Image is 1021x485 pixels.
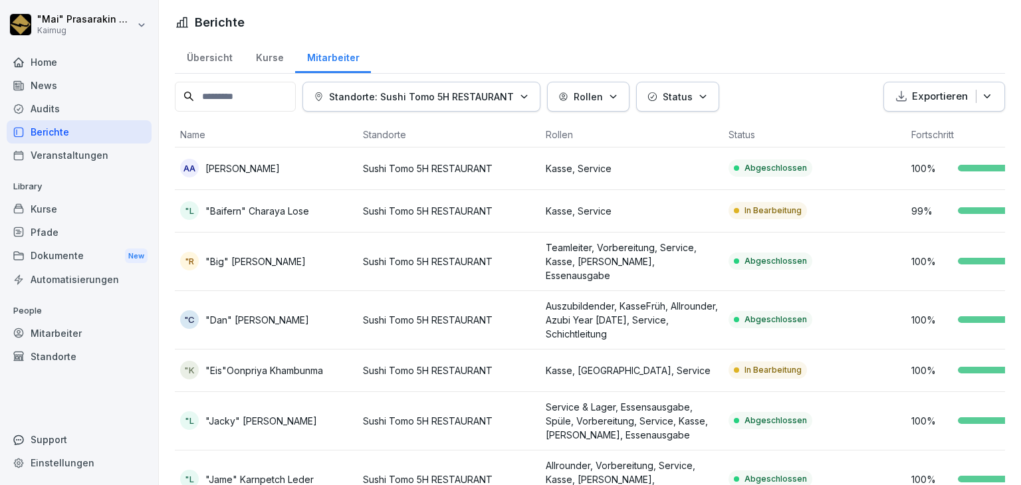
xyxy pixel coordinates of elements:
[7,197,152,221] a: Kurse
[744,255,807,267] p: Abgeschlossen
[205,363,323,377] p: "Eis"Oonpriya Khambunma
[180,361,199,379] div: "K
[911,313,951,327] p: 100 %
[911,414,951,428] p: 100 %
[363,204,535,218] p: Sushi Tomo 5H RESTAURANT
[363,313,535,327] p: Sushi Tomo 5H RESTAURANT
[180,252,199,270] div: "R
[546,204,718,218] p: Kasse, Service
[7,428,152,451] div: Support
[195,13,245,31] h1: Berichte
[363,161,535,175] p: Sushi Tomo 5H RESTAURANT
[205,254,306,268] p: "Big" [PERSON_NAME]
[546,363,718,377] p: Kasse, [GEOGRAPHIC_DATA], Service
[912,89,968,104] p: Exportieren
[7,244,152,268] a: DokumenteNew
[546,161,718,175] p: Kasse, Service
[7,176,152,197] p: Library
[180,411,199,430] div: "L
[574,90,603,104] p: Rollen
[7,120,152,144] a: Berichte
[546,241,718,282] p: Teamleiter, Vorbereitung, Service, Kasse, [PERSON_NAME], Essenausgabe
[7,144,152,167] a: Veranstaltungen
[663,90,693,104] p: Status
[744,364,802,376] p: In Bearbeitung
[37,14,134,25] p: "Mai" Prasarakin Natechnanok
[911,204,951,218] p: 99 %
[7,451,152,474] a: Einstellungen
[7,97,152,120] a: Audits
[295,39,371,73] a: Mitarbeiter
[363,414,535,428] p: Sushi Tomo 5H RESTAURANT
[744,415,807,427] p: Abgeschlossen
[744,205,802,217] p: In Bearbeitung
[7,74,152,97] a: News
[175,39,244,73] a: Übersicht
[205,161,280,175] p: [PERSON_NAME]
[7,268,152,291] a: Automatisierungen
[723,122,906,147] th: Status
[180,310,199,329] div: "C
[302,82,540,112] button: Standorte: Sushi Tomo 5H RESTAURANT
[546,299,718,341] p: Auszubildender, KasseFrüh, Allrounder, Azubi Year [DATE], Service, Schichtleitung
[175,122,358,147] th: Name
[636,82,719,112] button: Status
[547,82,629,112] button: Rollen
[180,201,199,220] div: "L
[180,159,199,177] div: AA
[7,244,152,268] div: Dokumente
[244,39,295,73] a: Kurse
[205,414,317,428] p: "Jacky" [PERSON_NAME]
[744,473,807,485] p: Abgeschlossen
[7,50,152,74] a: Home
[37,26,134,35] p: Kaimug
[7,221,152,244] a: Pfade
[125,248,148,264] div: New
[358,122,540,147] th: Standorte
[363,363,535,377] p: Sushi Tomo 5H RESTAURANT
[883,82,1005,112] button: Exportieren
[911,363,951,377] p: 100 %
[744,162,807,174] p: Abgeschlossen
[911,161,951,175] p: 100 %
[363,254,535,268] p: Sushi Tomo 5H RESTAURANT
[546,400,718,442] p: Service & Lager, Essensausgabe, Spüle, Vorbereitung, Service, Kasse, [PERSON_NAME], Essenausgabe
[7,322,152,345] a: Mitarbeiter
[205,313,309,327] p: "Dan" [PERSON_NAME]
[329,90,514,104] p: Standorte: Sushi Tomo 5H RESTAURANT
[7,300,152,322] p: People
[205,204,309,218] p: "Baifern" Charaya Lose
[911,254,951,268] p: 100 %
[7,345,152,368] a: Standorte
[744,314,807,326] p: Abgeschlossen
[540,122,723,147] th: Rollen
